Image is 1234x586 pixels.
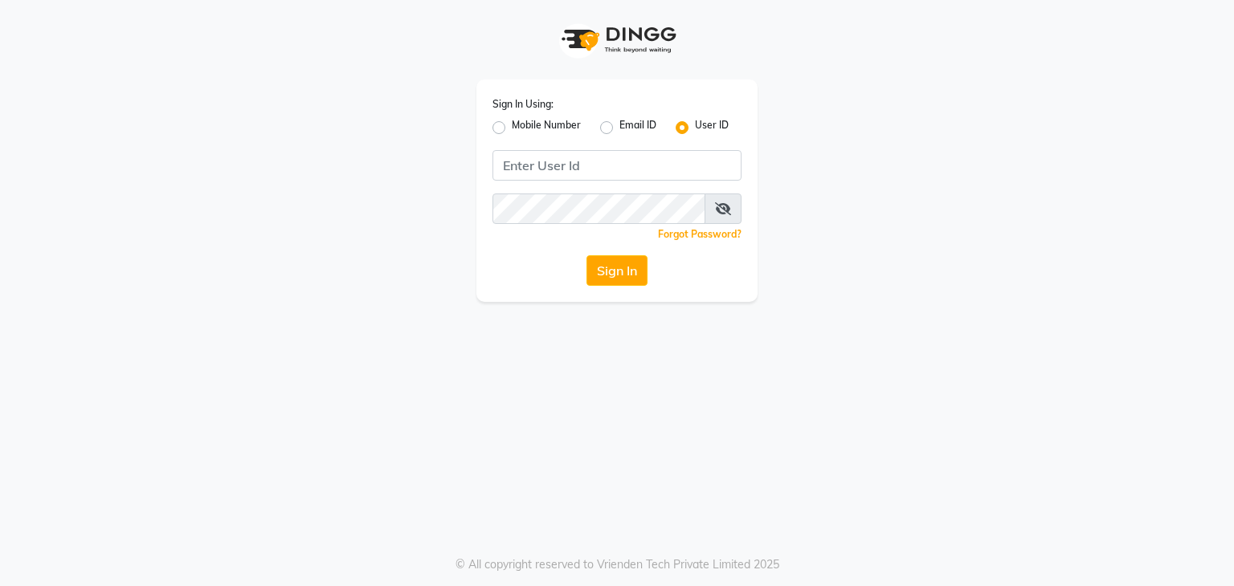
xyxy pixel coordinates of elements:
[586,255,648,286] button: Sign In
[492,193,705,224] input: Username
[492,97,554,112] label: Sign In Using:
[492,150,742,181] input: Username
[695,118,729,137] label: User ID
[512,118,581,137] label: Mobile Number
[553,16,681,63] img: logo1.svg
[658,228,742,240] a: Forgot Password?
[619,118,656,137] label: Email ID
